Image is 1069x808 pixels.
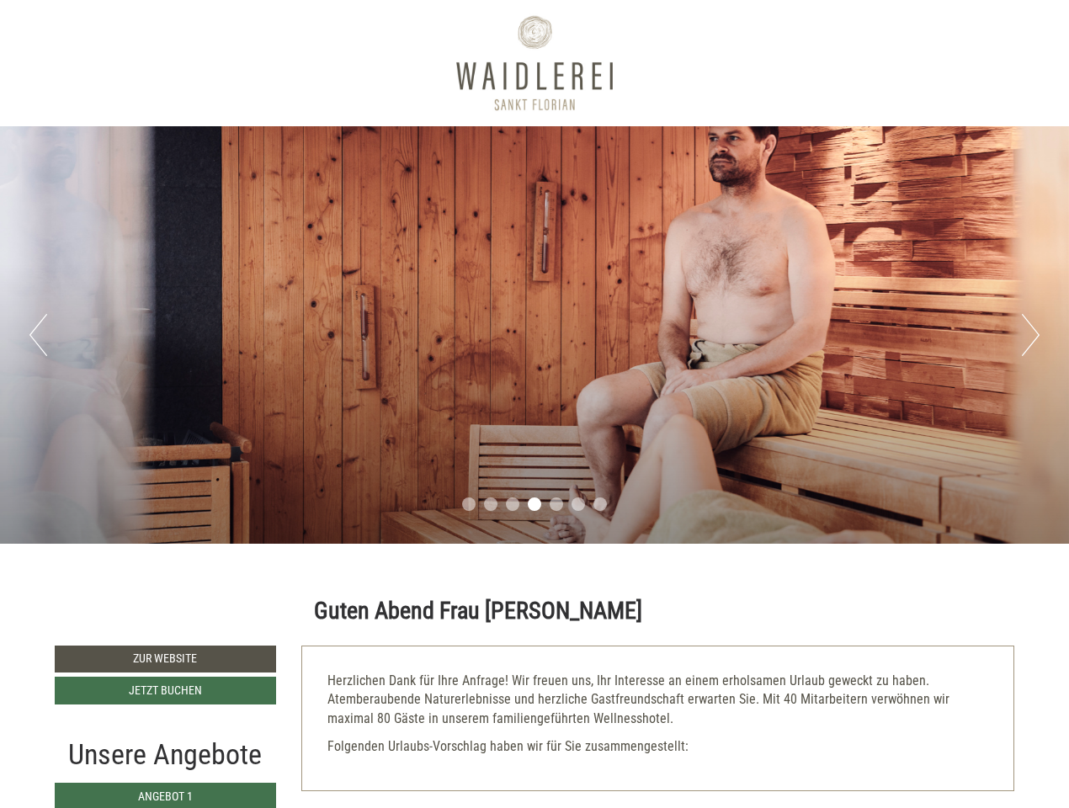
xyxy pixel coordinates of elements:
p: Herzlichen Dank für Ihre Anfrage! Wir freuen uns, Ihr Interesse an einem erholsamen Urlaub geweck... [327,672,989,730]
button: Next [1022,314,1040,356]
span: Angebot 1 [138,789,193,803]
p: Folgenden Urlaubs-Vorschlag haben wir für Sie zusammengestellt: [327,737,989,757]
a: Zur Website [55,646,276,672]
button: Previous [29,314,47,356]
a: Jetzt buchen [55,677,276,704]
h1: Guten Abend Frau [PERSON_NAME] [314,598,642,625]
div: Unsere Angebote [55,734,276,775]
